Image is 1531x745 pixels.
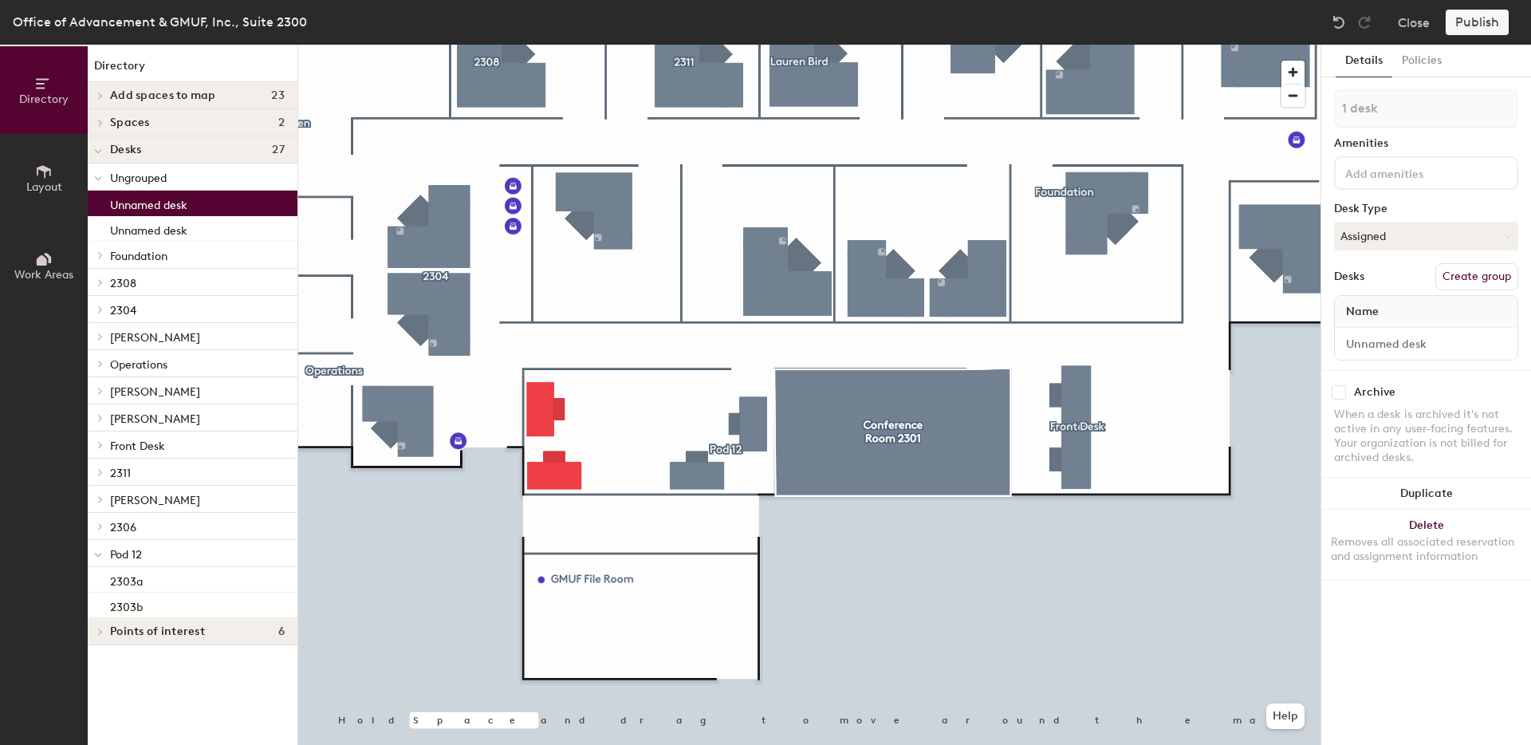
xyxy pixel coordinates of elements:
[110,548,142,562] span: Pod 12
[110,467,131,480] span: 2311
[110,250,167,263] span: Foundation
[1334,137,1518,150] div: Amenities
[1331,14,1347,30] img: Undo
[272,144,285,156] span: 27
[14,268,73,282] span: Work Areas
[1342,163,1486,182] input: Add amenities
[1334,222,1518,250] button: Assigned
[278,625,285,638] span: 6
[1338,298,1387,326] span: Name
[1334,408,1518,465] div: When a desk is archived it's not active in any user-facing features. Your organization is not bil...
[271,89,285,102] span: 23
[110,440,165,453] span: Front Desk
[110,385,200,399] span: [PERSON_NAME]
[1354,386,1395,399] div: Archive
[19,93,69,106] span: Directory
[110,494,200,507] span: [PERSON_NAME]
[1334,203,1518,215] div: Desk Type
[1266,704,1305,729] button: Help
[1321,478,1531,510] button: Duplicate
[26,180,62,194] span: Layout
[110,625,205,638] span: Points of interest
[110,89,216,102] span: Add spaces to map
[110,116,150,129] span: Spaces
[1435,263,1518,290] button: Create group
[110,570,143,589] p: 2303a
[13,12,307,32] div: Office of Advancement & GMUF, Inc., Suite 2300
[110,144,141,156] span: Desks
[1331,535,1521,564] div: Removes all associated reservation and assignment information
[110,331,200,345] span: [PERSON_NAME]
[110,521,136,534] span: 2306
[110,277,136,290] span: 2308
[110,219,187,238] p: Unnamed desk
[110,194,187,212] p: Unnamed desk
[1338,333,1514,355] input: Unnamed desk
[1334,270,1364,283] div: Desks
[110,171,167,185] span: Ungrouped
[1321,510,1531,580] button: DeleteRemoves all associated reservation and assignment information
[1392,45,1451,77] button: Policies
[110,596,143,614] p: 2303b
[88,57,297,82] h1: Directory
[110,358,167,372] span: Operations
[278,116,285,129] span: 2
[1336,45,1392,77] button: Details
[110,304,136,317] span: 2304
[1398,10,1430,35] button: Close
[1356,14,1372,30] img: Redo
[110,412,200,426] span: [PERSON_NAME]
